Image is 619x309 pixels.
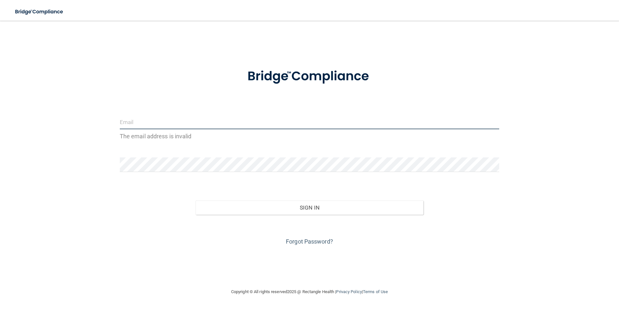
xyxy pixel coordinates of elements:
a: Privacy Policy [336,289,362,294]
div: Copyright © All rights reserved 2025 @ Rectangle Health | | [191,281,428,302]
button: Sign In [196,200,423,215]
p: The email address is invalid [120,131,500,142]
img: bridge_compliance_login_screen.278c3ca4.svg [234,60,385,93]
img: bridge_compliance_login_screen.278c3ca4.svg [10,5,69,18]
a: Terms of Use [363,289,388,294]
input: Email [120,115,500,129]
a: Forgot Password? [286,238,333,245]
